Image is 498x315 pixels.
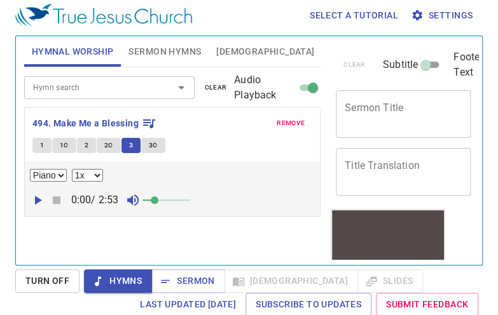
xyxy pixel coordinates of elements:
button: Hymns [84,269,152,293]
button: 494. Make Me a Blessing [32,116,157,131]
button: clear [197,80,235,95]
span: Subtitle [383,57,418,72]
span: remove [277,117,305,129]
span: Footer Text [453,50,483,80]
select: Select Track [30,169,67,182]
span: [DEMOGRAPHIC_DATA] [216,44,314,60]
button: 3 [121,138,141,153]
span: Select a tutorial [310,8,398,23]
span: Subscribe to Updates [256,297,361,312]
button: Turn Off [15,269,80,293]
span: Last updated [DATE] [140,297,236,312]
span: Hymnal Worship [32,44,114,60]
button: 2 [77,138,96,153]
p: 0:00 / 2:53 [66,192,124,208]
span: 2C [104,140,113,151]
b: 494. Make Me a Blessing [32,116,139,131]
span: Submit Feedback [386,297,468,312]
button: remove [269,116,312,131]
img: True Jesus Church [15,4,192,27]
button: Select a tutorial [305,4,403,27]
button: Open [172,79,190,97]
span: 2 [85,140,88,151]
span: Audio Playback [234,72,295,103]
button: 1 [32,138,52,153]
span: 1 [40,140,44,151]
span: Turn Off [25,273,69,289]
button: Sermon [151,269,225,293]
select: Playback Rate [72,169,103,182]
span: Sermon [162,273,214,289]
span: Settings [413,8,473,23]
span: clear [205,82,227,93]
button: Settings [408,4,478,27]
span: Sermon Hymns [128,44,201,60]
button: 1C [52,138,76,153]
span: 3C [149,140,158,151]
span: 3 [129,140,133,151]
span: Hymns [94,273,142,289]
button: 2C [97,138,121,153]
button: 3C [141,138,165,153]
span: 1C [60,140,69,151]
iframe: from-child [331,209,445,304]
